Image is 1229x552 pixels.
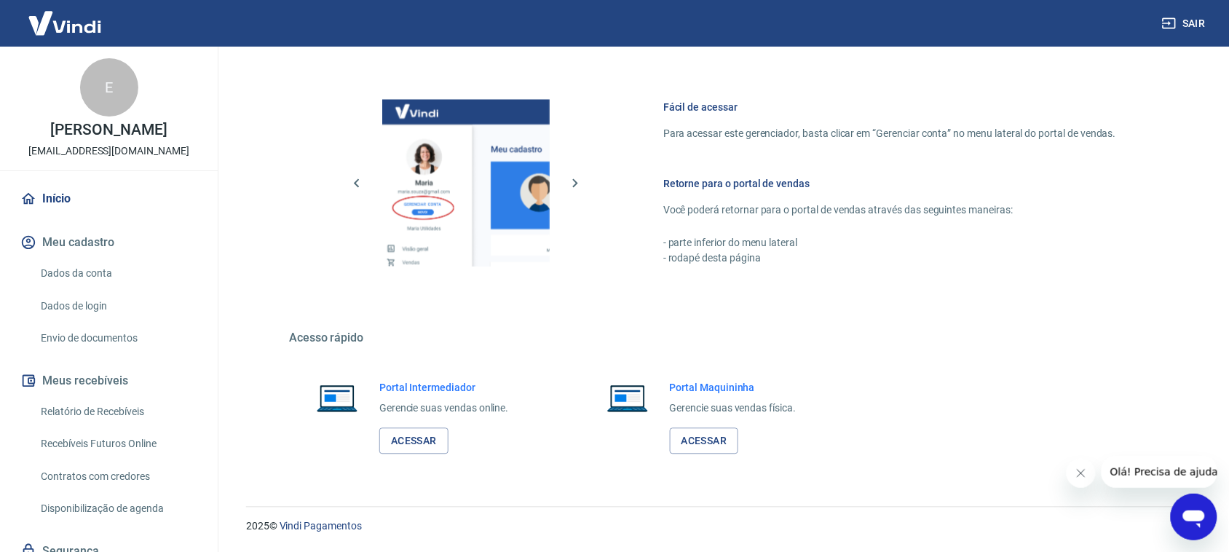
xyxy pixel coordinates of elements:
a: Disponibilização de agenda [35,494,200,524]
img: Imagem da dashboard mostrando o botão de gerenciar conta na sidebar no lado esquerdo [382,100,550,267]
a: Dados da conta [35,259,200,288]
iframe: Fechar mensagem [1067,459,1096,488]
a: Envio de documentos [35,323,200,353]
a: Recebíveis Futuros Online [35,429,200,459]
p: [PERSON_NAME] [50,122,167,138]
a: Acessar [379,428,448,455]
h6: Fácil de acessar [663,100,1116,115]
a: Início [17,183,200,215]
iframe: Botão para abrir a janela de mensagens [1171,494,1217,540]
p: [EMAIL_ADDRESS][DOMAIN_NAME] [28,143,189,159]
button: Meus recebíveis [17,365,200,397]
p: Gerencie suas vendas online. [379,401,509,417]
button: Sair [1159,10,1212,37]
span: Olá! Precisa de ajuda? [9,10,122,22]
a: Acessar [670,428,739,455]
a: Vindi Pagamentos [280,521,362,532]
p: - rodapé desta página [663,251,1116,267]
h6: Portal Intermediador [379,381,509,395]
div: E [80,58,138,117]
p: - parte inferior do menu lateral [663,236,1116,251]
h6: Portal Maquininha [670,381,797,395]
h6: Retorne para o portal de vendas [663,177,1116,192]
a: Dados de login [35,291,200,321]
p: Você poderá retornar para o portal de vendas através das seguintes maneiras: [663,203,1116,218]
p: Gerencie suas vendas física. [670,401,797,417]
p: Para acessar este gerenciador, basta clicar em “Gerenciar conta” no menu lateral do portal de ven... [663,127,1116,142]
img: Vindi [17,1,112,45]
a: Contratos com credores [35,462,200,492]
iframe: Mensagem da empresa [1102,456,1217,488]
img: Imagem de um notebook aberto [597,381,658,416]
h5: Acesso rápido [289,331,1151,346]
button: Meu cadastro [17,226,200,259]
img: Imagem de um notebook aberto [307,381,368,416]
p: 2025 © [246,519,1194,535]
a: Relatório de Recebíveis [35,397,200,427]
